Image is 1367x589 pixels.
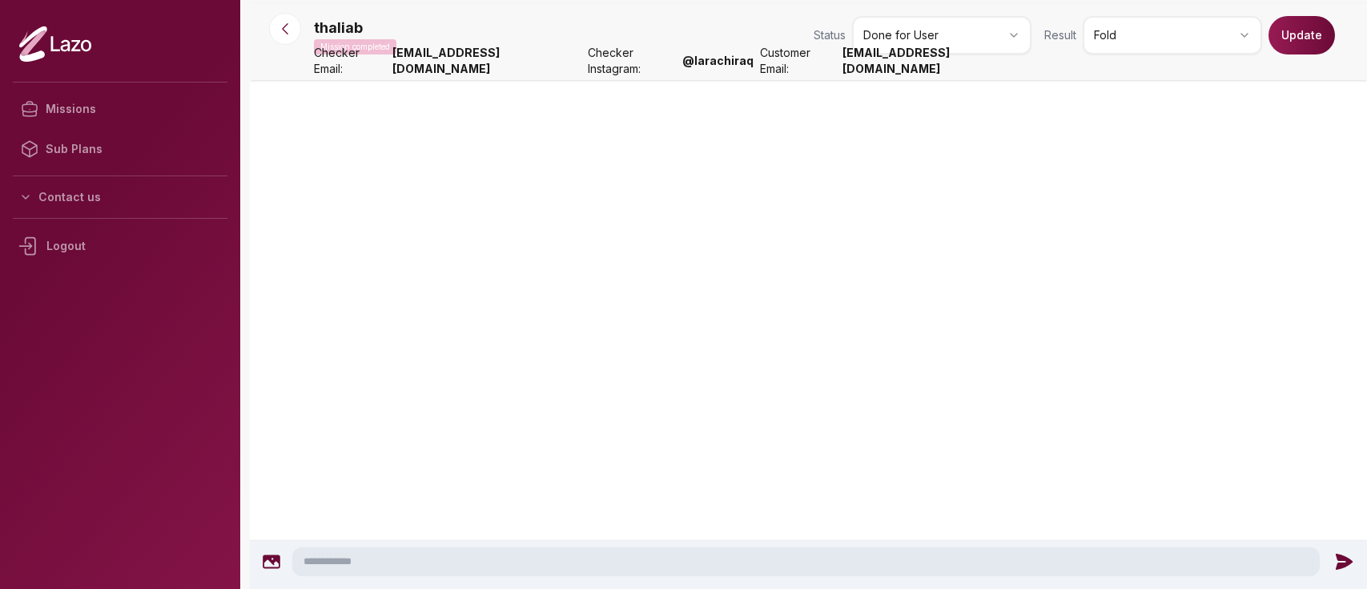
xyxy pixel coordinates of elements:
[314,45,386,77] span: Checker Email:
[760,45,836,77] span: Customer Email:
[13,225,227,267] div: Logout
[13,89,227,129] a: Missions
[1044,27,1076,43] span: Result
[814,27,846,43] span: Status
[13,129,227,169] a: Sub Plans
[314,39,396,54] p: Mission completed
[13,183,227,212] button: Contact us
[842,45,1031,77] strong: [EMAIL_ADDRESS][DOMAIN_NAME]
[682,53,754,69] strong: @ larachiraq
[1268,16,1335,54] button: Update
[392,45,581,77] strong: [EMAIL_ADDRESS][DOMAIN_NAME]
[314,17,363,39] p: thaliab
[588,45,676,77] span: Checker Instagram:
